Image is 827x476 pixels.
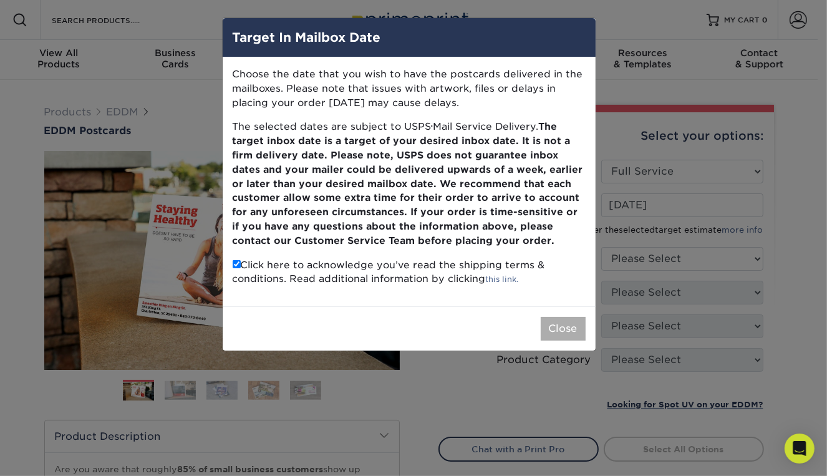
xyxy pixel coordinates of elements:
b: The target inbox date is a target of your desired inbox date. It is not a firm delivery date. Ple... [233,120,583,246]
p: Click here to acknowledge you’ve read the shipping terms & conditions. Read additional informatio... [233,258,586,287]
div: Open Intercom Messenger [785,434,815,464]
button: Close [541,317,586,341]
small: ® [432,124,433,129]
a: this link. [486,274,519,284]
h4: Target In Mailbox Date [233,28,586,47]
p: Choose the date that you wish to have the postcards delivered in the mailboxes. Please note that ... [233,67,586,110]
p: The selected dates are subject to USPS Mail Service Delivery. [233,120,586,248]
